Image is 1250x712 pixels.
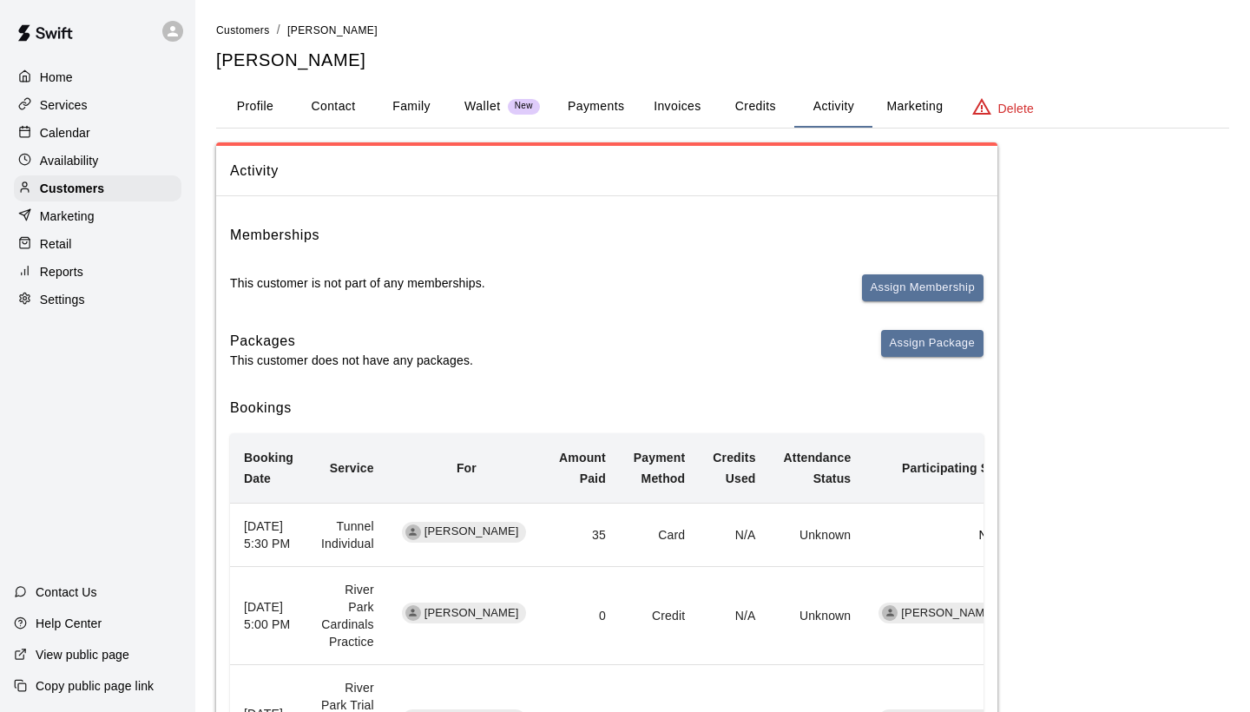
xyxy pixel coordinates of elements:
td: Tunnel Individual [307,503,388,566]
b: Amount Paid [559,451,606,485]
a: Customers [14,175,181,201]
p: Contact Us [36,583,97,601]
th: [DATE] 5:30 PM [230,503,307,566]
td: N/A [699,503,769,566]
p: Wallet [464,97,501,115]
a: Customers [216,23,270,36]
a: Marketing [14,203,181,229]
p: Delete [998,100,1034,117]
span: [PERSON_NAME] [418,605,526,622]
span: Activity [230,160,984,182]
button: Assign Membership [862,274,984,301]
div: Colton Oberlin [405,605,421,621]
a: Settings [14,287,181,313]
td: Card [620,503,699,566]
p: Services [40,96,88,114]
span: Customers [216,24,270,36]
b: Payment Method [634,451,685,485]
span: [PERSON_NAME] [418,524,526,540]
h6: Packages [230,330,473,353]
button: Profile [216,86,294,128]
li: / [277,21,280,39]
p: Home [40,69,73,86]
div: Scott Best [882,605,898,621]
button: Assign Package [881,330,984,357]
span: New [508,101,540,112]
p: Settings [40,291,85,308]
a: Reports [14,259,181,285]
p: This customer is not part of any memberships. [230,274,485,292]
a: Home [14,64,181,90]
button: Payments [554,86,638,128]
div: [PERSON_NAME] [878,603,1003,623]
td: Unknown [770,567,865,665]
p: None [878,526,1008,544]
b: Attendance Status [784,451,852,485]
h5: [PERSON_NAME] [216,49,1229,72]
td: Unknown [770,503,865,566]
p: Marketing [40,208,95,225]
h6: Bookings [230,397,984,419]
p: Availability [40,152,99,169]
b: For [457,461,477,475]
span: [PERSON_NAME] [287,24,378,36]
button: Contact [294,86,372,128]
a: Calendar [14,120,181,146]
p: Help Center [36,615,102,632]
button: Activity [794,86,872,128]
button: Credits [716,86,794,128]
button: Family [372,86,451,128]
p: Copy public page link [36,677,154,695]
td: N/A [699,567,769,665]
h6: Memberships [230,224,319,247]
th: [DATE] 5:00 PM [230,567,307,665]
p: Calendar [40,124,90,142]
div: basic tabs example [216,86,1229,128]
b: Booking Date [244,451,293,485]
div: Wes Oberlin [405,524,421,540]
span: [PERSON_NAME] [894,605,1003,622]
a: Retail [14,231,181,257]
td: 0 [545,567,620,665]
p: Customers [40,180,104,197]
p: This customer does not have any packages. [230,352,473,369]
b: Participating Staff [902,461,1009,475]
a: Services [14,92,181,118]
nav: breadcrumb [216,21,1229,40]
td: Credit [620,567,699,665]
a: Availability [14,148,181,174]
p: Retail [40,235,72,253]
b: Service [330,461,374,475]
td: River Park Cardinals Practice [307,567,388,665]
button: Marketing [872,86,957,128]
button: Invoices [638,86,716,128]
td: 35 [545,503,620,566]
p: View public page [36,646,129,663]
b: Credits Used [713,451,755,485]
p: Reports [40,263,83,280]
